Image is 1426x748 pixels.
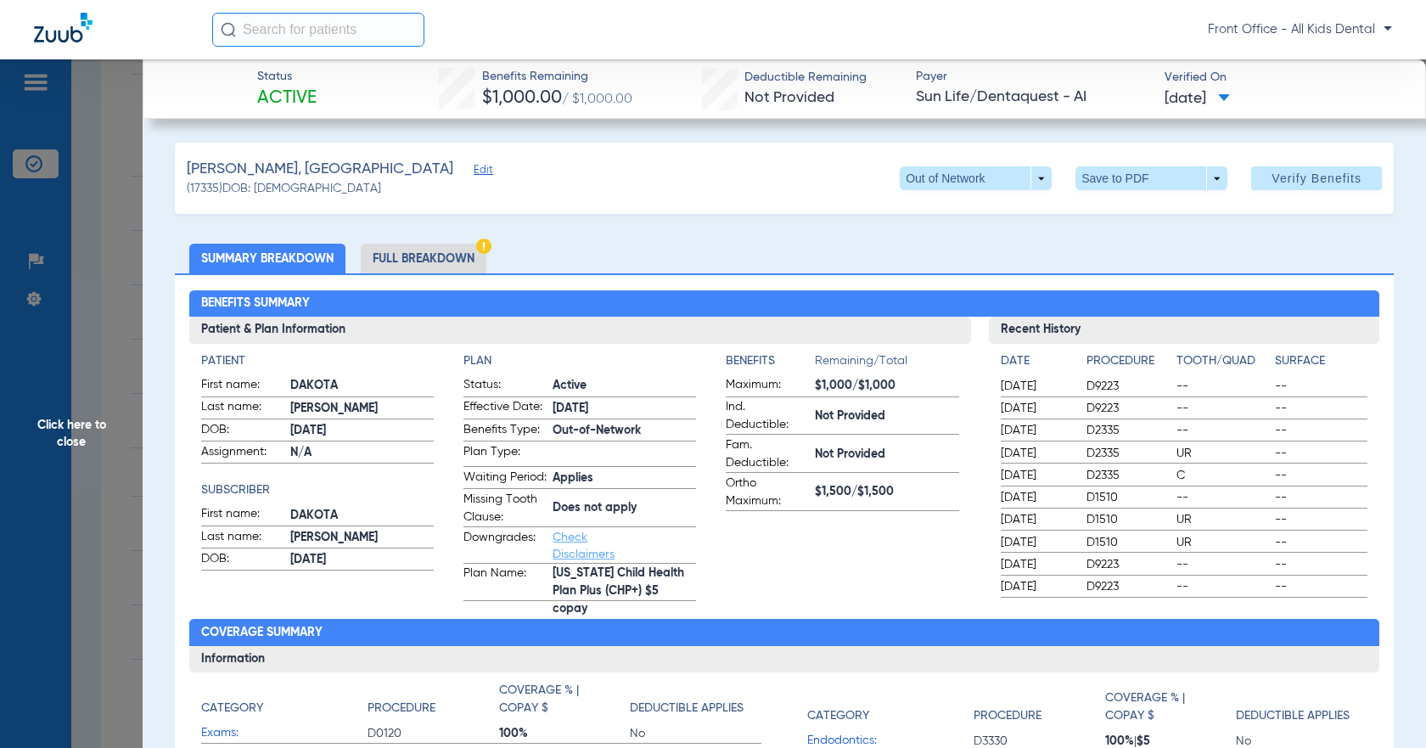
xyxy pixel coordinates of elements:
[815,483,958,501] span: $1,500/$1,500
[189,317,970,344] h3: Patient & Plan Information
[974,707,1041,725] h4: Procedure
[189,646,1378,673] h3: Information
[562,93,632,106] span: / $1,000.00
[499,682,630,723] app-breakdown-title: Coverage % | Copay $
[1176,467,1269,484] span: C
[187,159,453,180] span: [PERSON_NAME], [GEOGRAPHIC_DATA]
[1105,682,1236,731] app-breakdown-title: Coverage % | Copay $
[1086,352,1171,376] app-breakdown-title: Procedure
[1165,88,1230,110] span: [DATE]
[1086,578,1171,595] span: D9223
[1086,489,1171,506] span: D1510
[290,422,434,440] span: [DATE]
[290,444,434,462] span: N/A
[553,470,696,487] span: Applies
[916,68,1149,86] span: Payer
[463,443,547,466] span: Plan Type:
[499,725,630,742] span: 100%
[463,565,547,600] span: Plan Name:
[1275,378,1367,395] span: --
[1176,445,1269,462] span: UR
[201,421,284,441] span: DOB:
[630,682,761,723] app-breakdown-title: Deductible Applies
[553,499,696,517] span: Does not apply
[499,682,621,717] h4: Coverage % | Copay $
[212,13,424,47] input: Search for patients
[1275,352,1367,370] h4: Surface
[900,166,1052,190] button: Out of Network
[1001,489,1072,506] span: [DATE]
[1176,352,1269,370] h4: Tooth/Quad
[1251,166,1382,190] button: Verify Benefits
[257,68,317,86] span: Status
[1086,378,1171,395] span: D9223
[1075,166,1227,190] button: Save to PDF
[1275,422,1367,439] span: --
[1176,400,1269,417] span: --
[189,290,1378,318] h2: Benefits Summary
[1176,422,1269,439] span: --
[726,436,809,472] span: Fam. Deductible:
[726,352,815,376] app-breakdown-title: Benefits
[221,22,236,37] img: Search Icon
[368,725,498,742] span: D0120
[463,469,547,489] span: Waiting Period:
[1086,467,1171,484] span: D2335
[201,352,434,370] app-breakdown-title: Patient
[187,180,381,198] span: (17335) DOB: [DEMOGRAPHIC_DATA]
[1275,534,1367,551] span: --
[1086,400,1171,417] span: D9223
[1001,578,1072,595] span: [DATE]
[553,582,696,600] span: [US_STATE] Child Health Plan Plus (CHP+) $5 copay
[463,491,547,526] span: Missing Tooth Clause:
[1275,352,1367,376] app-breakdown-title: Surface
[201,481,434,499] h4: Subscriber
[474,164,489,180] span: Edit
[463,529,547,563] span: Downgrades:
[1341,666,1426,748] iframe: Chat Widget
[553,400,696,418] span: [DATE]
[1176,378,1269,395] span: --
[630,725,761,742] span: No
[815,352,958,376] span: Remaining/Total
[1105,689,1227,725] h4: Coverage % | Copay $
[290,377,434,395] span: DAKOTA
[1086,422,1171,439] span: D2335
[257,87,317,110] span: Active
[744,90,834,105] span: Not Provided
[201,398,284,419] span: Last name:
[1001,467,1072,484] span: [DATE]
[34,13,93,42] img: Zuub Logo
[1001,352,1072,376] app-breakdown-title: Date
[989,317,1379,344] h3: Recent History
[201,700,263,717] h4: Category
[290,507,434,525] span: DAKOTA
[726,475,809,510] span: Ortho Maximum:
[361,244,486,273] li: Full Breakdown
[189,619,1378,646] h2: Coverage Summary
[1236,682,1367,731] app-breakdown-title: Deductible Applies
[1001,511,1072,528] span: [DATE]
[1165,69,1398,87] span: Verified On
[630,700,744,717] h4: Deductible Applies
[1001,422,1072,439] span: [DATE]
[1176,534,1269,551] span: UR
[1272,172,1361,185] span: Verify Benefits
[1001,556,1072,573] span: [DATE]
[1176,578,1269,595] span: --
[201,376,284,396] span: First name:
[463,398,547,419] span: Effective Date:
[290,551,434,569] span: [DATE]
[553,422,696,440] span: Out-of-Network
[476,239,491,254] img: Hazard
[1275,578,1367,595] span: --
[726,352,815,370] h4: Benefits
[482,89,562,107] span: $1,000.00
[1275,467,1367,484] span: --
[1001,534,1072,551] span: [DATE]
[1001,352,1072,370] h4: Date
[807,682,974,731] app-breakdown-title: Category
[815,446,958,464] span: Not Provided
[1134,735,1137,747] span: |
